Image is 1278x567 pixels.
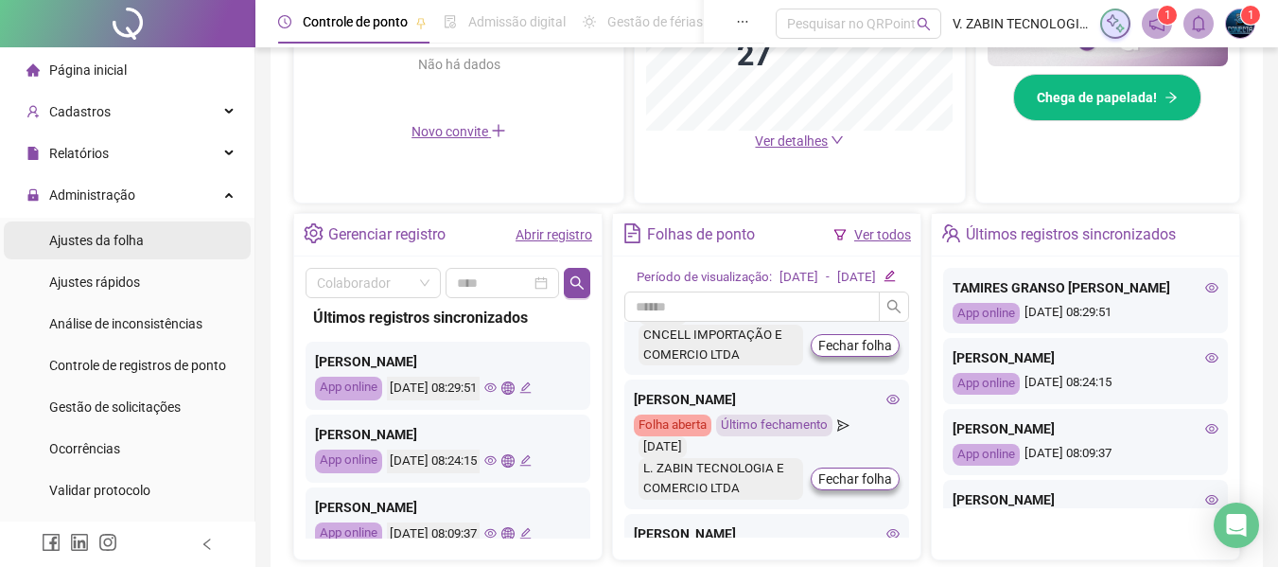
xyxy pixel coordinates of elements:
sup: 1 [1158,6,1177,25]
span: clock-circle [278,15,291,28]
button: Fechar folha [811,468,900,490]
span: linkedin [70,533,89,552]
span: edit [884,270,896,282]
div: Folha aberta [634,415,711,436]
div: App online [953,303,1020,325]
span: sun [583,15,596,28]
span: home [26,63,40,77]
div: App online [315,450,382,473]
span: search [886,299,902,314]
span: Ajustes da folha [49,233,144,248]
span: eye [1205,281,1218,294]
span: eye [484,381,497,394]
span: Relatórios [49,146,109,161]
span: Cadastros [49,104,111,119]
span: plus [491,123,506,138]
div: L. ZABIN TECNOLOGIA E COMERCIO LTDA [639,458,803,500]
div: [PERSON_NAME] [953,418,1218,439]
sup: Atualize o seu contato no menu Meus Dados [1241,6,1260,25]
span: Gestão de férias [607,14,703,29]
div: Gerenciar registro [328,219,446,251]
div: [DATE] 08:09:37 [953,444,1218,466]
span: eye [484,454,497,467]
div: [PERSON_NAME] [634,389,900,410]
span: lock [26,188,40,202]
span: eye [886,393,900,406]
div: [PERSON_NAME] [315,351,581,372]
span: left [201,538,214,551]
div: Folhas de ponto [647,219,755,251]
span: Controle de ponto [303,14,408,29]
span: send [837,415,849,436]
span: search [569,275,585,291]
span: arrow-right [1164,91,1178,104]
span: eye [886,527,900,540]
div: App online [315,523,382,546]
span: Novo convite [411,124,506,139]
span: eye [1205,351,1218,364]
div: [DATE] 08:24:15 [387,450,480,473]
span: Fechar folha [818,335,892,356]
span: global [501,381,514,394]
span: global [501,527,514,540]
span: file-done [444,15,457,28]
div: Últimos registros sincronizados [966,219,1176,251]
div: App online [315,377,382,400]
a: Ver todos [854,227,911,242]
div: Não há dados [372,54,546,75]
div: [PERSON_NAME] [315,424,581,445]
div: App online [953,373,1020,395]
span: edit [519,381,532,394]
span: Ocorrências [49,441,120,456]
div: App online [953,444,1020,466]
span: eye [484,527,497,540]
div: [DATE] 08:24:15 [953,373,1218,395]
div: Últimos registros sincronizados [313,306,583,329]
div: [DATE] 08:09:37 [387,523,480,546]
span: user-add [26,105,40,118]
span: eye [1205,422,1218,435]
button: Chega de papelada! [1013,74,1201,121]
a: Ver detalhes down [755,133,844,149]
span: Validar protocolo [49,483,150,498]
span: Ver detalhes [755,133,828,149]
span: Análise de inconsistências [49,316,202,331]
span: filter [833,228,847,241]
span: eye [1205,493,1218,506]
span: down [831,133,844,147]
div: [DATE] [779,268,818,288]
div: [DATE] 08:29:51 [387,377,480,400]
div: Open Intercom Messenger [1214,503,1259,548]
span: 1 [1164,9,1171,22]
span: Admissão digital [468,14,566,29]
button: Fechar folha [811,334,900,357]
div: [PERSON_NAME] [315,497,581,518]
div: - [826,268,830,288]
span: Fechar folha [818,469,892,489]
span: Gestão de solicitações [49,399,181,415]
span: 1 [1248,9,1254,22]
span: facebook [42,533,61,552]
span: pushpin [415,17,427,28]
div: [DATE] 08:29:51 [953,303,1218,325]
a: Abrir registro [516,227,592,242]
span: global [501,454,514,467]
span: bell [1190,15,1207,32]
span: file-text [622,223,642,243]
div: Período de visualização: [637,268,772,288]
span: Página inicial [49,62,127,78]
span: notification [1148,15,1165,32]
div: Último fechamento [716,415,832,436]
div: CNCELL IMPORTAÇÃO E COMERCIO LTDA [639,325,803,366]
span: Ajustes rápidos [49,275,140,290]
img: sparkle-icon.fc2bf0ac1784a2077858766a79e2daf3.svg [1105,13,1126,34]
span: Administração [49,187,135,203]
div: [PERSON_NAME] [953,489,1218,510]
span: edit [519,527,532,540]
div: [PERSON_NAME] [953,347,1218,368]
span: team [941,223,961,243]
span: setting [304,223,324,243]
div: TAMIRES GRANSO [PERSON_NAME] [953,277,1218,298]
div: [DATE] [639,436,687,458]
div: [PERSON_NAME] [634,523,900,544]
